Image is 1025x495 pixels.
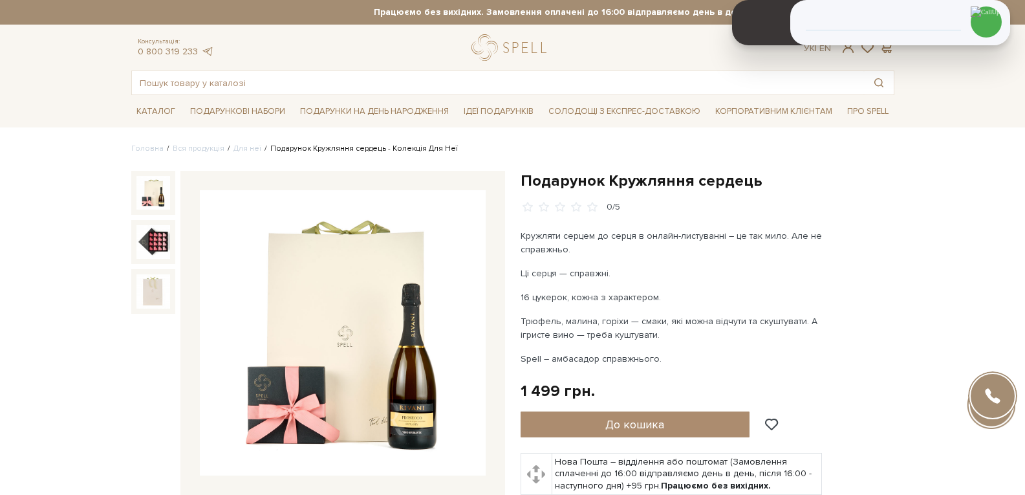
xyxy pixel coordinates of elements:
[661,480,771,491] b: Працюємо без вихідних.
[521,381,595,401] div: 1 499 грн.
[459,102,539,122] span: Ідеї подарунків
[804,43,831,54] div: Ук
[233,144,261,153] a: Для неї
[819,43,831,54] a: En
[138,38,214,46] span: Консультація:
[131,102,180,122] span: Каталог
[521,291,824,304] p: 16 цукерок, кожна з характером.
[246,6,1009,18] strong: Працюємо без вихідних. Замовлення оплачені до 16:00 відправляємо день в день, після 16:00 - насту...
[471,34,552,61] a: logo
[552,454,821,495] td: Нова Пошта – відділення або поштомат (Замовлення сплаченні до 16:00 відправляємо день в день, піс...
[864,71,894,94] button: Пошук товару у каталозі
[521,314,824,342] p: Трюфель, малина, горіхи — смаки, які можна відчути та скуштувати. А ігристе вино — треба куштувати.
[136,274,170,308] img: Подарунок Кружляння сердець
[543,100,706,122] a: Солодощі з експрес-доставкою
[521,412,750,437] button: До кошика
[710,100,837,122] a: Корпоративним клієнтам
[173,144,224,153] a: Вся продукція
[521,267,824,280] p: Ці серця — справжні.
[138,46,198,57] a: 0 800 319 233
[185,102,290,122] span: Подарункові набори
[136,225,170,259] img: Подарунок Кружляння сердець
[521,229,824,256] p: Кружляти серцем до серця в онлайн-листуванні – це так мило. Але не справжньо.
[136,176,170,210] img: Подарунок Кружляння сердець
[815,43,817,54] span: |
[131,144,164,153] a: Головна
[200,190,486,476] img: Подарунок Кружляння сердець
[842,102,894,122] span: Про Spell
[132,71,864,94] input: Пошук товару у каталозі
[521,171,894,191] h1: Подарунок Кружляння сердець
[607,201,620,214] div: 0/5
[261,143,458,155] li: Подарунок Кружляння сердець - Колекція Для Неї
[605,417,664,432] span: До кошика
[295,102,454,122] span: Подарунки на День народження
[201,46,214,57] a: telegram
[521,352,824,366] p: Spell – амбасадор справжнього.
